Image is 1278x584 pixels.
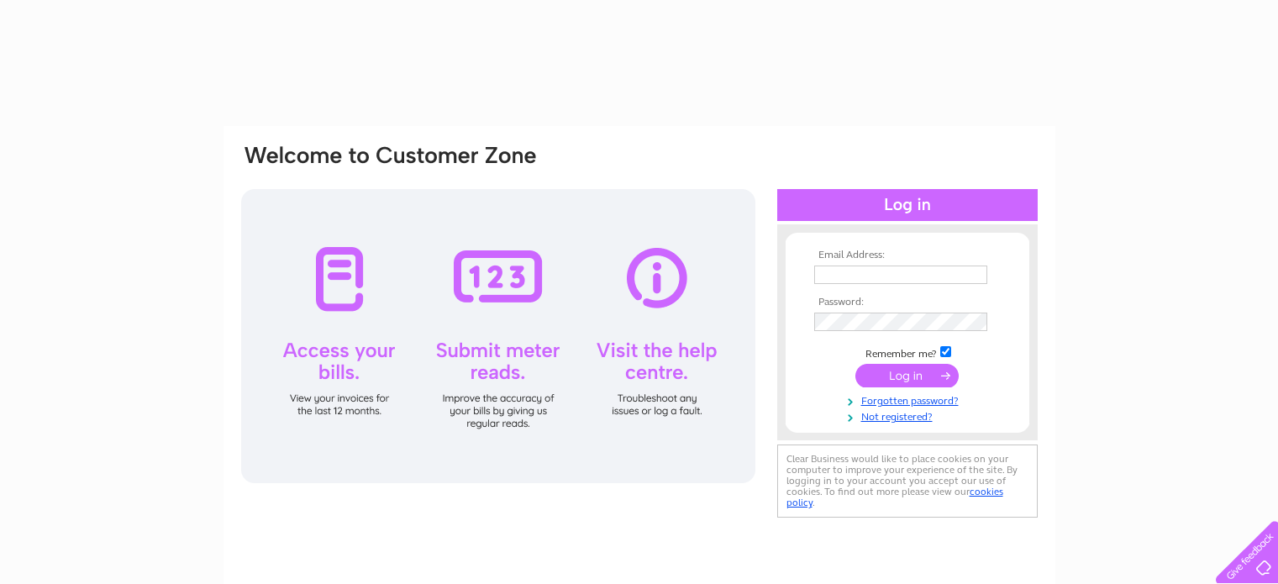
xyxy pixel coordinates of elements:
a: Forgotten password? [814,392,1005,408]
input: Submit [855,364,959,387]
th: Email Address: [810,250,1005,261]
td: Remember me? [810,344,1005,360]
th: Password: [810,297,1005,308]
a: cookies policy [786,486,1003,508]
div: Clear Business would like to place cookies on your computer to improve your experience of the sit... [777,445,1038,518]
a: Not registered? [814,408,1005,424]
